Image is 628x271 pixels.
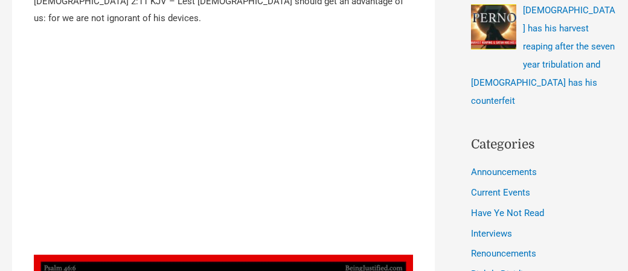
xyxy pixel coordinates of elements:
[471,5,615,106] a: [DEMOGRAPHIC_DATA] has his harvest reaping after the seven year tribulation and [DEMOGRAPHIC_DATA...
[471,167,537,177] a: Announcements
[471,187,530,198] a: Current Events
[471,228,512,239] a: Interviews
[34,42,413,255] iframe: bite
[471,135,616,155] h2: Categories
[471,248,536,259] a: Renouncements
[471,208,544,218] a: Have Ye Not Read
